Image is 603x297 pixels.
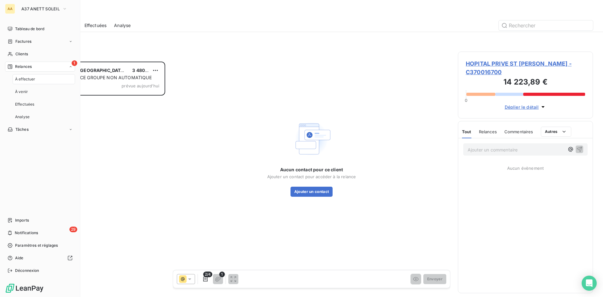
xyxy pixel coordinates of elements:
img: Logo LeanPay [5,283,44,293]
span: A37 ANETT SOLEIL [21,6,60,11]
span: Analyse [15,114,30,120]
h3: 14 223,89 € [466,76,585,89]
a: Aide [5,253,75,263]
span: Relances [479,129,497,134]
span: Clients [15,51,28,57]
span: Relances [15,64,32,69]
span: À venir [15,89,28,95]
span: 0 [465,98,467,103]
div: AA [5,4,15,14]
span: Aucun évènement [507,166,544,171]
span: 1 [219,272,225,277]
span: Factures [15,39,31,44]
input: Rechercher [499,20,593,30]
span: Ajouter un contact pour accéder à la relance [267,174,356,179]
span: Paramètres et réglages [15,243,58,248]
span: Tableau de bord [15,26,44,32]
div: Open Intercom Messenger [582,276,597,291]
span: 2/4 [203,272,212,277]
button: Déplier le détail [503,103,548,111]
button: Envoyer [423,274,446,284]
button: Ajouter un contact [291,187,333,197]
span: Effectuées [15,102,35,107]
span: Notifications [15,230,38,236]
button: Autres [541,127,571,137]
span: 1 [72,60,77,66]
span: HOPITAL PRIVE ST [PERSON_NAME] - C370016700 [466,59,585,76]
span: 29 [69,227,77,232]
span: Tout [462,129,471,134]
span: Tâches [15,127,29,132]
span: Déplier le détail [505,104,539,110]
span: Imports [15,217,29,223]
span: À effectuer [15,76,35,82]
div: grid [30,62,165,297]
span: Déconnexion [15,268,39,273]
span: Aucun contact pour ce client [280,167,343,173]
span: Commentaires [504,129,533,134]
span: PLAN DE RELANCE GROUPE NON AUTOMATIQUE [45,75,152,80]
span: Aide [15,255,24,261]
span: Effectuées [84,22,107,29]
span: HOPITAL PRIVE [GEOGRAPHIC_DATA][PERSON_NAME] [44,68,163,73]
span: prévue aujourd’hui [122,83,159,88]
span: Analyse [114,22,131,29]
img: Empty state [291,119,332,159]
span: 3 480,44 € [132,68,156,73]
